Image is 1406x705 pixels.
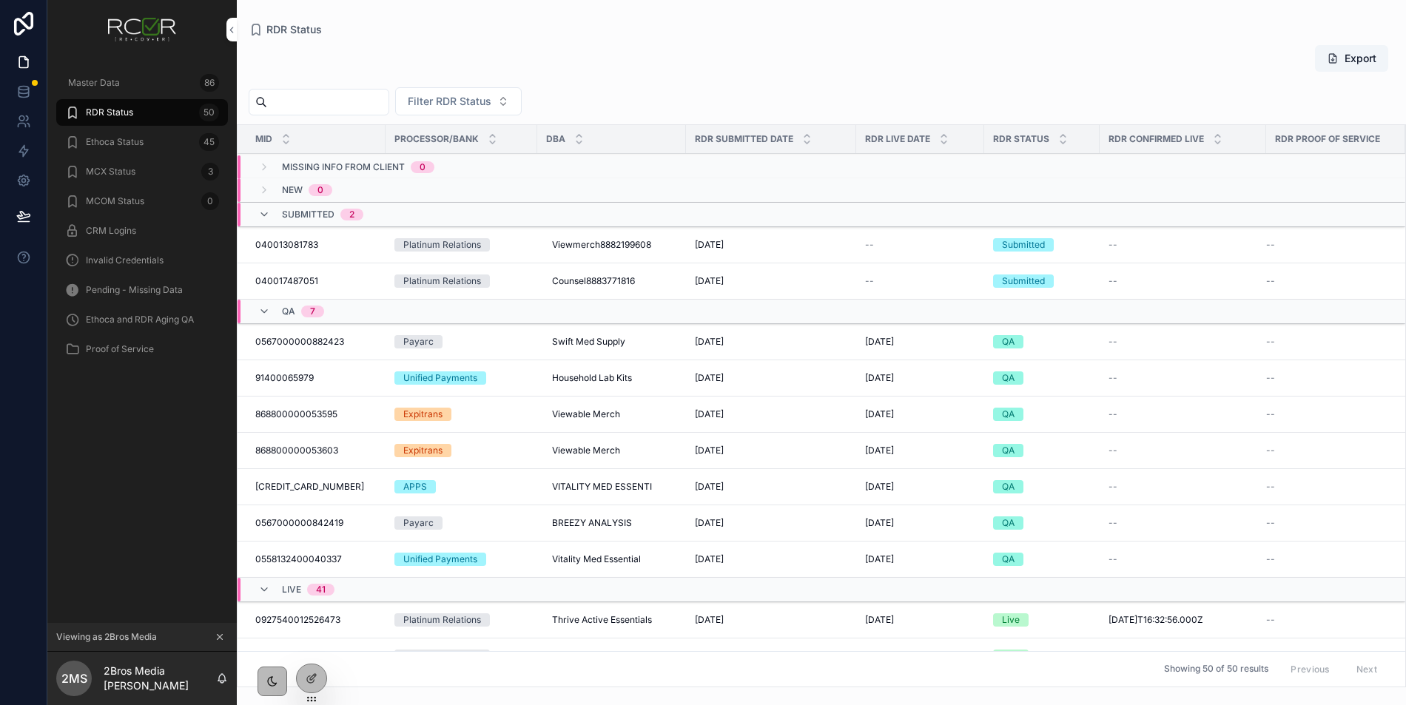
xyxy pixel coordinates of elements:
[255,614,377,626] a: 0927540012526473
[282,306,295,317] span: QA
[1266,445,1387,456] a: --
[199,133,219,151] div: 45
[552,553,641,565] span: Vitality Med Essential
[403,650,481,663] div: Platinum Relations
[201,192,219,210] div: 0
[1109,445,1117,456] span: --
[865,481,975,493] a: [DATE]
[255,445,338,456] span: 868800000053603
[1266,650,1387,662] a: --
[255,481,377,493] a: [CREDIT_CARD_NUMBER]
[993,133,1049,145] span: RDR Status
[56,158,228,185] a: MCX Status3
[552,650,596,662] span: Peak Care
[546,133,565,145] span: DBA
[1266,553,1275,565] span: --
[1109,481,1117,493] span: --
[403,613,481,627] div: Platinum Relations
[282,584,301,596] span: Live
[865,239,874,251] span: --
[865,445,975,456] a: [DATE]
[865,372,894,384] span: [DATE]
[394,516,528,530] a: Payarc
[255,481,364,493] span: [CREDIT_CARD_NUMBER]
[993,516,1091,530] a: QA
[47,59,237,382] div: scrollable content
[255,239,377,251] a: 040013081783
[552,517,632,529] span: BREEZY ANALYSIS
[695,445,724,456] span: [DATE]
[993,480,1091,493] a: QA
[255,372,377,384] a: 91400065979
[200,74,219,92] div: 86
[403,408,443,421] div: Expitrans
[993,408,1091,421] a: QA
[993,613,1091,627] a: Live
[1266,239,1387,251] a: --
[1109,408,1257,420] a: --
[865,336,975,348] a: [DATE]
[255,650,377,662] a: 0927540010150417
[1266,408,1387,420] a: --
[403,371,477,385] div: Unified Payments
[993,238,1091,252] a: Submitted
[1266,445,1275,456] span: --
[695,445,847,456] a: [DATE]
[1109,517,1257,529] a: --
[546,511,677,535] a: BREEZY ANALYSIS
[1109,275,1117,287] span: --
[1266,517,1387,529] a: --
[1002,553,1015,566] div: QA
[403,335,434,348] div: Payarc
[1109,239,1257,251] a: --
[993,650,1091,663] a: Live
[56,247,228,274] a: Invalid Credentials
[56,99,228,126] a: RDR Status50
[394,444,528,457] a: Expitrans
[108,18,176,41] img: App logo
[1002,650,1020,663] div: Live
[695,239,847,251] a: [DATE]
[546,547,677,571] a: Vitality Med Essential
[695,481,724,493] span: [DATE]
[394,480,528,493] a: APPS
[546,439,677,462] a: Viewable Merch
[61,669,87,687] span: 2MS
[316,584,326,596] div: 41
[865,650,894,662] span: [DATE]
[1002,613,1020,627] div: Live
[993,444,1091,457] a: QA
[1109,133,1204,145] span: RDR Confirmed Live
[403,516,434,530] div: Payarc
[86,107,133,118] span: RDR Status
[546,475,677,499] a: VITALITY MED ESSENTI
[1109,372,1117,384] span: --
[1109,336,1117,348] span: --
[282,161,405,173] span: Missing Info from Client
[201,163,219,181] div: 3
[546,269,677,293] a: Counsel8883771816
[865,517,894,529] span: [DATE]
[86,136,144,148] span: Ethoca Status
[56,336,228,362] a: Proof of Service
[1266,614,1387,626] a: --
[408,94,491,109] span: Filter RDR Status
[552,481,652,493] span: VITALITY MED ESSENTI
[255,408,337,420] span: 868800000053595
[394,553,528,566] a: Unified Payments
[403,238,481,252] div: Platinum Relations
[1275,133,1380,145] span: RDR Proof of Service
[1109,650,1257,662] a: [DATE]T16:32:47.000Z
[865,239,975,251] a: --
[255,517,343,529] span: 0567000000842419
[255,650,339,662] span: 0927540010150417
[695,372,724,384] span: [DATE]
[1109,614,1257,626] a: [DATE]T16:32:56.000Z
[1002,444,1015,457] div: QA
[1266,372,1387,384] a: --
[1109,445,1257,456] a: --
[865,133,930,145] span: RDR Live Date
[255,275,377,287] a: 040017487051
[86,343,154,355] span: Proof of Service
[695,614,724,626] span: [DATE]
